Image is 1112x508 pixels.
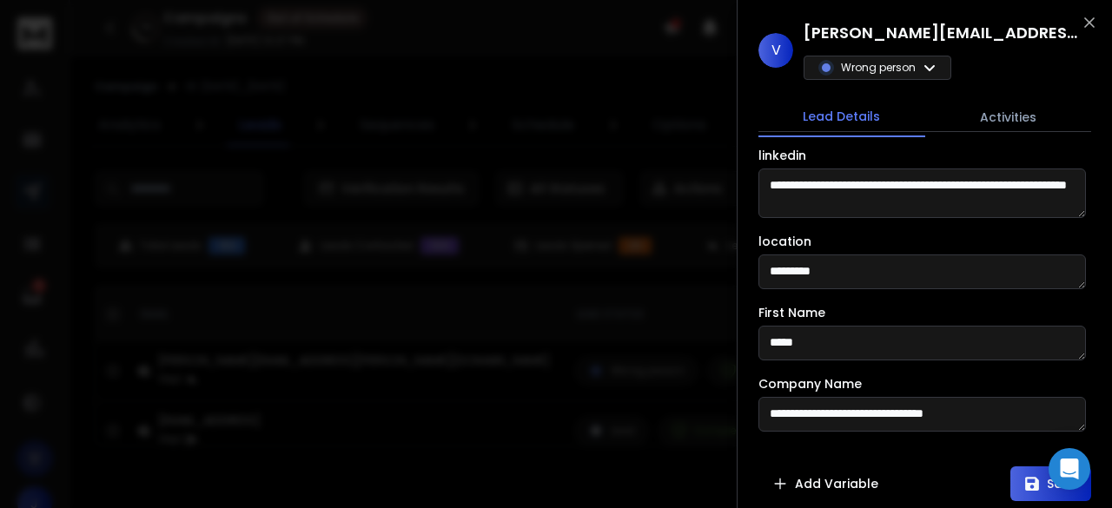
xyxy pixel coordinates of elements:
[1049,448,1090,490] div: Open Intercom Messenger
[758,378,862,390] label: Company Name
[758,33,793,68] span: V
[841,61,916,75] p: Wrong person
[758,466,892,501] button: Add Variable
[758,307,825,319] label: First Name
[925,98,1092,136] button: Activities
[804,21,1082,45] h1: [PERSON_NAME][EMAIL_ADDRESS][PERSON_NAME][DOMAIN_NAME]
[758,149,806,162] label: linkedin
[758,97,925,137] button: Lead Details
[758,235,811,247] label: location
[1010,466,1091,501] button: Save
